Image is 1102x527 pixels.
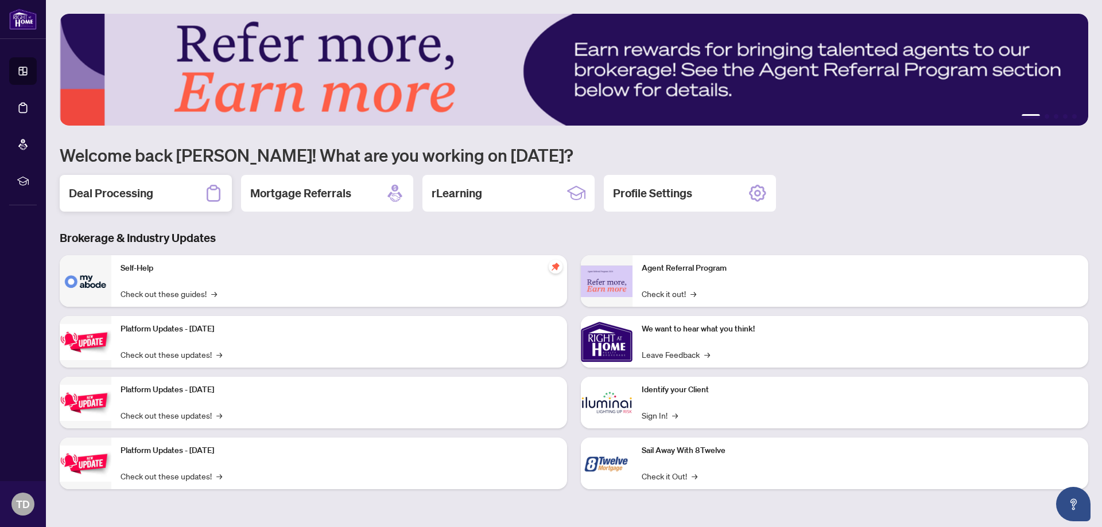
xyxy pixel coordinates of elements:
span: TD [16,496,30,512]
a: Check out these updates!→ [121,348,222,361]
span: → [211,287,217,300]
button: 1 [1022,114,1040,119]
p: We want to hear what you think! [642,323,1079,335]
button: 2 [1045,114,1049,119]
a: Check out these guides!→ [121,287,217,300]
span: pushpin [549,260,562,274]
h2: Profile Settings [613,185,692,201]
a: Check it out!→ [642,287,696,300]
p: Agent Referral Program [642,262,1079,275]
h2: Mortgage Referrals [250,185,351,201]
p: Platform Updates - [DATE] [121,323,558,335]
h1: Welcome back [PERSON_NAME]! What are you working on [DATE]? [60,144,1088,166]
a: Sign In!→ [642,409,678,421]
img: Agent Referral Program [581,266,633,297]
a: Check out these updates!→ [121,470,222,482]
h3: Brokerage & Industry Updates [60,230,1088,246]
span: → [704,348,710,361]
a: Leave Feedback→ [642,348,710,361]
img: Self-Help [60,255,111,307]
span: → [692,470,697,482]
img: Identify your Client [581,377,633,428]
span: → [216,470,222,482]
button: 5 [1072,114,1077,119]
img: We want to hear what you think! [581,316,633,368]
img: Platform Updates - July 21, 2025 [60,324,111,360]
p: Platform Updates - [DATE] [121,384,558,396]
img: Platform Updates - June 23, 2025 [60,446,111,482]
p: Identify your Client [642,384,1079,396]
h2: rLearning [432,185,482,201]
p: Platform Updates - [DATE] [121,444,558,457]
span: → [690,287,696,300]
p: Self-Help [121,262,558,275]
button: 4 [1063,114,1068,119]
span: → [672,409,678,421]
span: → [216,409,222,421]
h2: Deal Processing [69,185,153,201]
button: 3 [1054,114,1058,119]
img: Slide 0 [60,14,1088,126]
img: Platform Updates - July 8, 2025 [60,385,111,421]
p: Sail Away With 8Twelve [642,444,1079,457]
a: Check out these updates!→ [121,409,222,421]
button: Open asap [1056,487,1091,521]
img: Sail Away With 8Twelve [581,438,633,489]
a: Check it Out!→ [642,470,697,482]
img: logo [9,9,37,30]
span: → [216,348,222,361]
